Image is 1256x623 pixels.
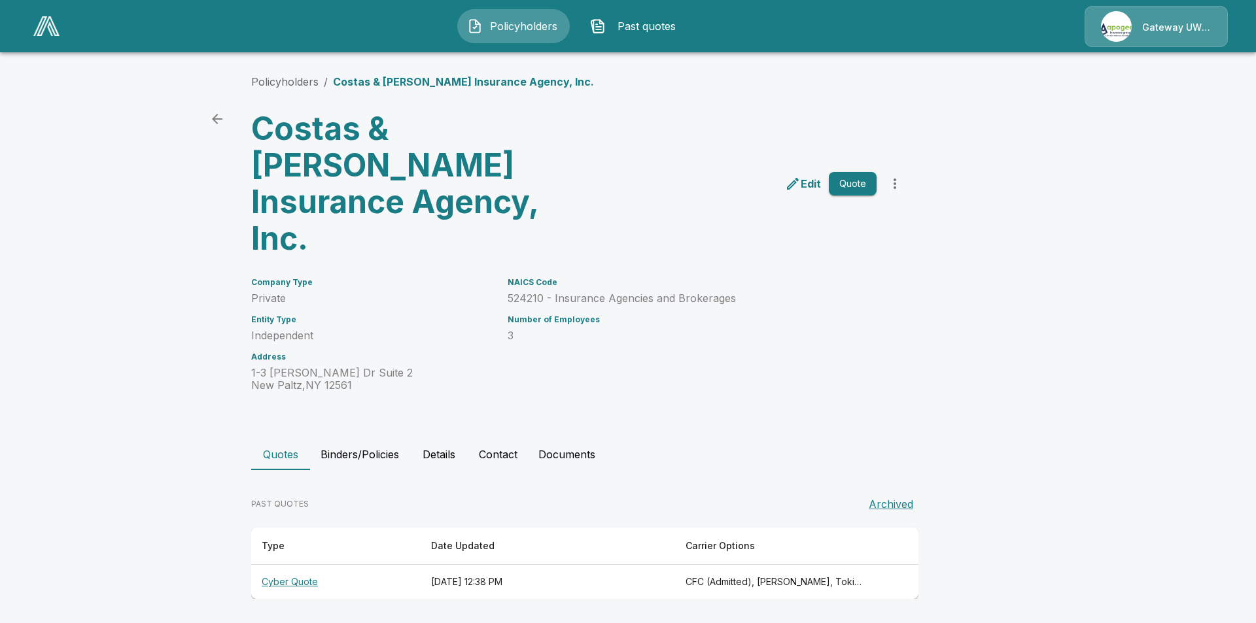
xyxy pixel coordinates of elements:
[204,106,230,132] a: back
[251,439,310,470] button: Quotes
[251,329,492,342] p: Independent
[251,315,492,324] h6: Entity Type
[251,528,421,565] th: Type
[675,528,873,565] th: Carrier Options
[251,439,1005,470] div: policyholder tabs
[508,292,877,305] p: 524210 - Insurance Agencies and Brokerages
[801,176,821,192] p: Edit
[251,367,492,392] p: 1-3 [PERSON_NAME] Dr Suite 2 New Paltz , NY 12561
[421,528,675,565] th: Date Updated
[251,75,319,88] a: Policyholders
[251,352,492,362] h6: Address
[251,498,309,510] p: PAST QUOTES
[611,18,683,34] span: Past quotes
[467,18,483,34] img: Policyholders Icon
[33,16,60,36] img: AA Logo
[457,9,570,43] button: Policyholders IconPolicyholders
[675,565,873,599] th: CFC (Admitted), Beazley, Tokio Marine TMHCC (Non-Admitted), At-Bay (Non-Admitted), Coalition (Non...
[590,18,606,34] img: Past quotes Icon
[251,528,918,599] table: responsive table
[310,439,410,470] button: Binders/Policies
[333,74,594,90] p: Costas & [PERSON_NAME] Insurance Agency, Inc.
[251,292,492,305] p: Private
[251,74,594,90] nav: breadcrumb
[528,439,606,470] button: Documents
[508,278,877,287] h6: NAICS Code
[882,171,908,197] button: more
[508,315,877,324] h6: Number of Employees
[863,491,918,517] button: Archived
[251,565,421,599] th: Cyber Quote
[829,172,877,196] button: Quote
[508,329,877,342] p: 3
[410,439,468,470] button: Details
[580,9,693,43] button: Past quotes IconPast quotes
[782,173,824,194] a: edit
[251,278,492,287] h6: Company Type
[324,74,328,90] li: /
[251,110,574,257] h3: Costas & [PERSON_NAME] Insurance Agency, Inc.
[488,18,560,34] span: Policyholders
[421,565,675,599] th: [DATE] 12:38 PM
[468,439,528,470] button: Contact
